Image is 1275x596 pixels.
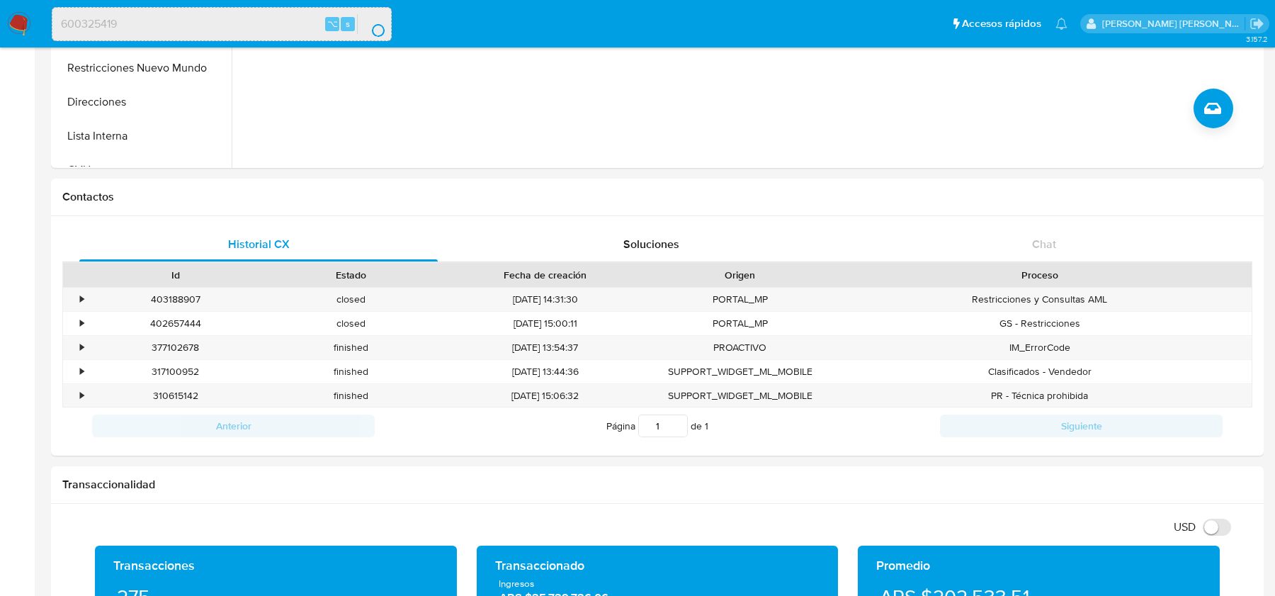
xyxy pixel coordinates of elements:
[88,312,263,335] div: 402657444
[80,365,84,378] div: •
[80,293,84,306] div: •
[705,419,708,433] span: 1
[448,268,642,282] div: Fecha de creación
[652,360,827,383] div: SUPPORT_WIDGET_ML_MOBILE
[80,341,84,354] div: •
[438,312,652,335] div: [DATE] 15:00:11
[1249,16,1264,31] a: Salir
[92,415,375,437] button: Anterior
[273,268,428,282] div: Estado
[827,312,1252,335] div: GS - Restricciones
[438,384,652,407] div: [DATE] 15:06:32
[837,268,1242,282] div: Proceso
[652,288,827,311] div: PORTAL_MP
[438,336,652,359] div: [DATE] 13:54:37
[80,317,84,330] div: •
[1246,33,1268,45] span: 3.157.2
[88,288,263,311] div: 403188907
[62,478,1252,492] h1: Transaccionalidad
[962,16,1041,31] span: Accesos rápidos
[52,15,391,33] input: Buscar usuario o caso...
[940,415,1223,437] button: Siguiente
[438,288,652,311] div: [DATE] 14:31:30
[327,17,338,30] span: ⌥
[55,119,232,153] button: Lista Interna
[346,17,350,30] span: s
[55,85,232,119] button: Direcciones
[228,236,290,252] span: Historial CX
[652,384,827,407] div: SUPPORT_WIDGET_ML_MOBILE
[1055,18,1067,30] a: Notificaciones
[652,336,827,359] div: PROACTIVO
[438,360,652,383] div: [DATE] 13:44:36
[88,336,263,359] div: 377102678
[55,153,232,187] button: CVU
[88,384,263,407] div: 310615142
[623,236,679,252] span: Soluciones
[827,336,1252,359] div: IM_ErrorCode
[263,288,438,311] div: closed
[263,336,438,359] div: finished
[263,360,438,383] div: finished
[827,384,1252,407] div: PR - Técnica prohibida
[88,360,263,383] div: 317100952
[263,312,438,335] div: closed
[827,360,1252,383] div: Clasificados - Vendedor
[1032,236,1056,252] span: Chat
[662,268,817,282] div: Origen
[98,268,253,282] div: Id
[62,190,1252,204] h1: Contactos
[827,288,1252,311] div: Restricciones y Consultas AML
[263,384,438,407] div: finished
[606,415,708,437] span: Página de
[55,51,232,85] button: Restricciones Nuevo Mundo
[652,312,827,335] div: PORTAL_MP
[357,14,386,34] button: search-icon
[1102,17,1245,30] p: magali.barcan@mercadolibre.com
[80,389,84,403] div: •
